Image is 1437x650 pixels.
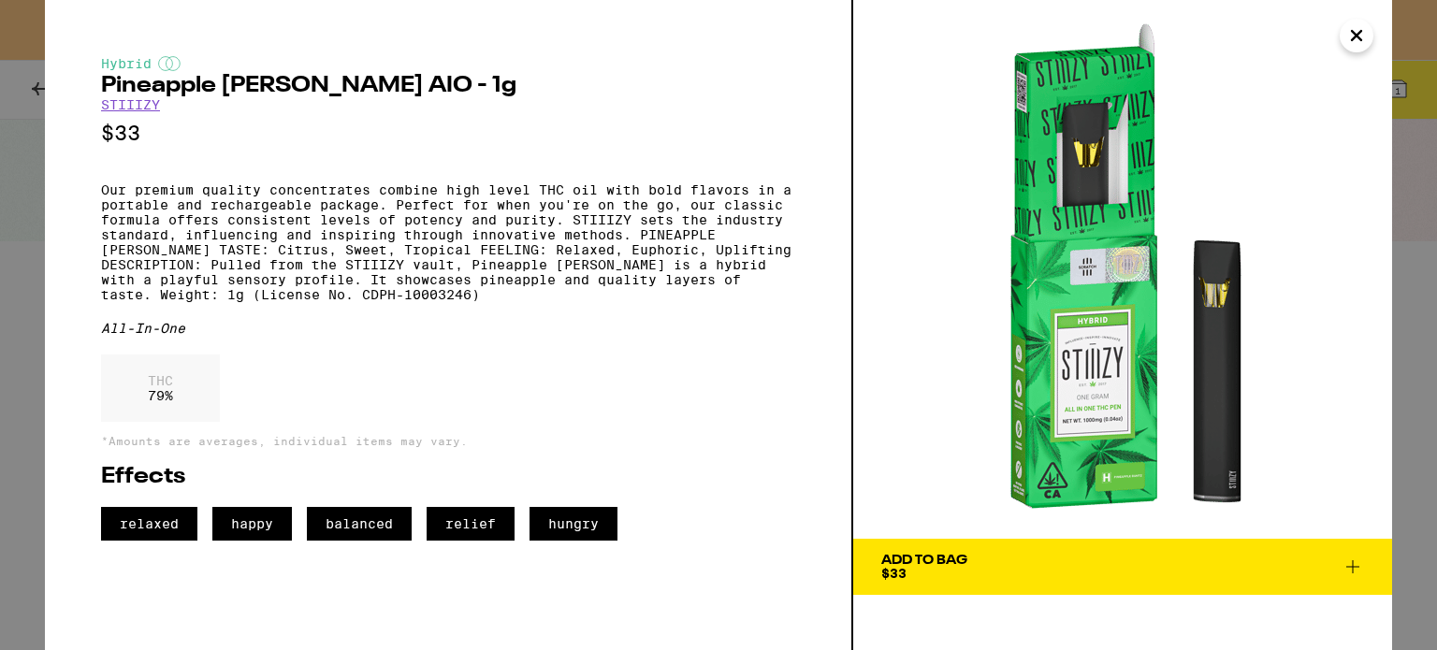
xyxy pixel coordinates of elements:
span: relaxed [101,507,197,541]
span: $33 [881,566,907,581]
div: 79 % [101,354,220,422]
h2: Pineapple [PERSON_NAME] AIO - 1g [101,75,795,97]
span: hungry [530,507,617,541]
button: Add To Bag$33 [853,539,1392,595]
h2: Effects [101,466,795,488]
div: Add To Bag [881,554,967,567]
div: All-In-One [101,321,795,336]
p: *Amounts are averages, individual items may vary. [101,435,795,447]
p: Our premium quality concentrates combine high level THC oil with bold flavors in a portable and r... [101,182,795,302]
span: happy [212,507,292,541]
p: $33 [101,122,795,145]
span: relief [427,507,515,541]
img: hybridColor.svg [158,56,181,71]
a: STIIIZY [101,97,160,112]
div: Hybrid [101,56,795,71]
button: Close [1340,19,1373,52]
p: THC [148,373,173,388]
span: balanced [307,507,412,541]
